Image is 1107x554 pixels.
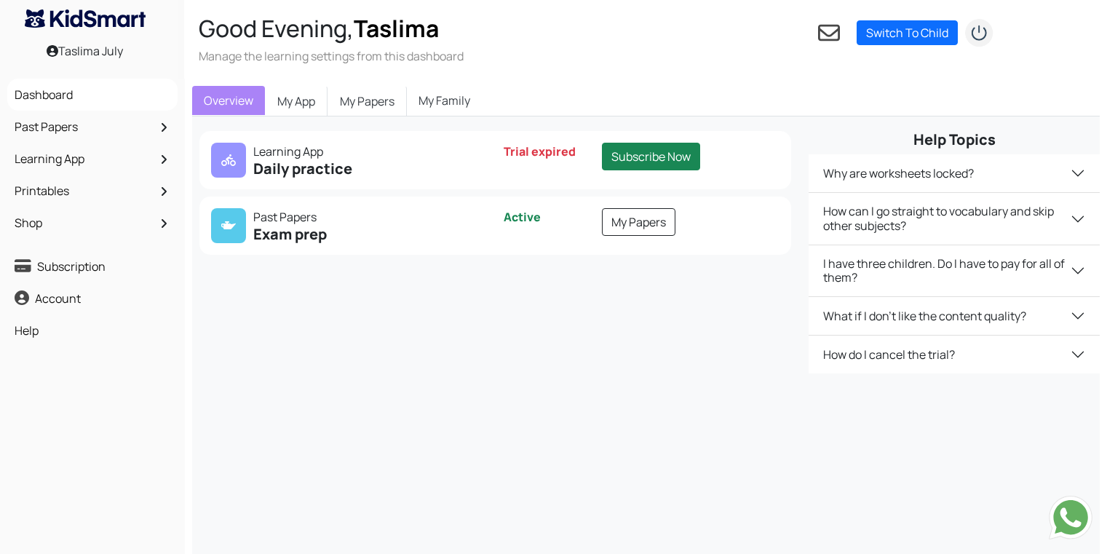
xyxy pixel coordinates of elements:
a: Account [11,286,174,311]
a: Subscription [11,254,174,279]
h5: Exam prep [211,226,487,243]
a: Shop [11,210,174,235]
a: My Family [407,86,482,115]
button: What if I don't like the content quality? [809,297,1100,335]
a: Overview [192,86,265,115]
h3: Manage the learning settings from this dashboard [199,48,464,64]
span: Trial expired [504,143,576,159]
a: Past Papers [11,114,174,139]
a: Switch To Child [857,20,958,45]
img: logout2.png [964,18,993,47]
span: Active [504,209,541,225]
img: Send whatsapp message to +442080035976 [1049,496,1092,539]
a: Dashboard [11,82,174,107]
a: My Papers [602,208,675,236]
p: Learning App [211,143,487,160]
button: How do I cancel the trial? [809,336,1100,373]
a: Printables [11,178,174,203]
a: Subscribe Now [602,143,700,170]
h2: Good Evening, [199,15,464,42]
button: I have three children. Do I have to pay for all of them? [809,245,1100,296]
h5: Help Topics [809,131,1100,149]
span: Taslima [354,12,439,44]
img: KidSmart logo [25,9,146,28]
h5: Daily practice [211,160,487,178]
a: My App [265,86,328,116]
p: Past Papers [211,208,487,226]
a: Learning App [11,146,174,171]
a: Help [11,318,174,343]
button: Why are worksheets locked? [809,154,1100,192]
a: My Papers [328,86,407,116]
button: How can I go straight to vocabulary and skip other subjects? [809,193,1100,244]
